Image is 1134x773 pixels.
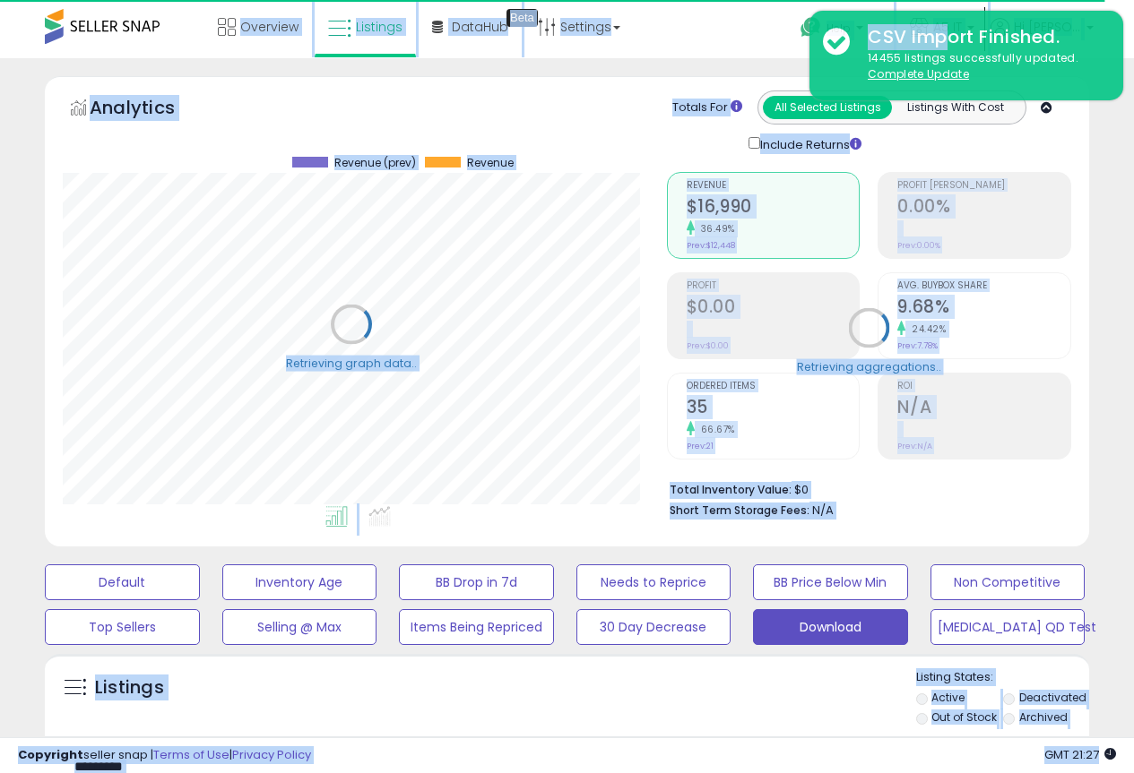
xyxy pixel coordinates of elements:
[399,564,554,600] button: BB Drop in 7d
[931,709,997,725] label: Out of Stock
[90,95,210,125] h5: Analytics
[18,747,311,764] div: seller snap | |
[240,18,299,36] span: Overview
[1019,709,1068,725] label: Archived
[286,355,417,371] div: Retrieving graph data..
[506,9,538,27] div: Tooltip anchor
[45,609,200,645] button: Top Sellers
[931,564,1086,600] button: Non Competitive
[1019,690,1086,705] label: Deactivated
[931,609,1086,645] button: [MEDICAL_DATA] QD Test
[931,690,965,705] label: Active
[753,609,908,645] button: Download
[222,564,377,600] button: Inventory Age
[786,3,894,58] a: Help
[672,99,742,116] div: Totals For
[399,609,554,645] button: Items Being Repriced
[797,358,941,374] div: Retrieving aggregations..
[232,746,311,763] a: Privacy Policy
[222,609,377,645] button: Selling @ Max
[854,24,1110,50] div: CSV Import Finished.
[576,564,731,600] button: Needs to Reprice
[868,66,969,82] u: Complete Update
[153,746,229,763] a: Terms of Use
[763,96,892,119] button: All Selected Listings
[452,18,508,36] span: DataHub
[753,564,908,600] button: BB Price Below Min
[18,746,83,763] strong: Copyright
[45,564,200,600] button: Default
[735,133,883,154] div: Include Returns
[800,16,822,39] i: Get Help
[356,18,403,36] span: Listings
[1044,746,1116,763] span: 2025-10-10 21:27 GMT
[854,50,1110,83] div: 14455 listings successfully updated.
[95,675,164,700] h5: Listings
[891,96,1020,119] button: Listings With Cost
[576,609,731,645] button: 30 Day Decrease
[916,669,1089,686] p: Listing States:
